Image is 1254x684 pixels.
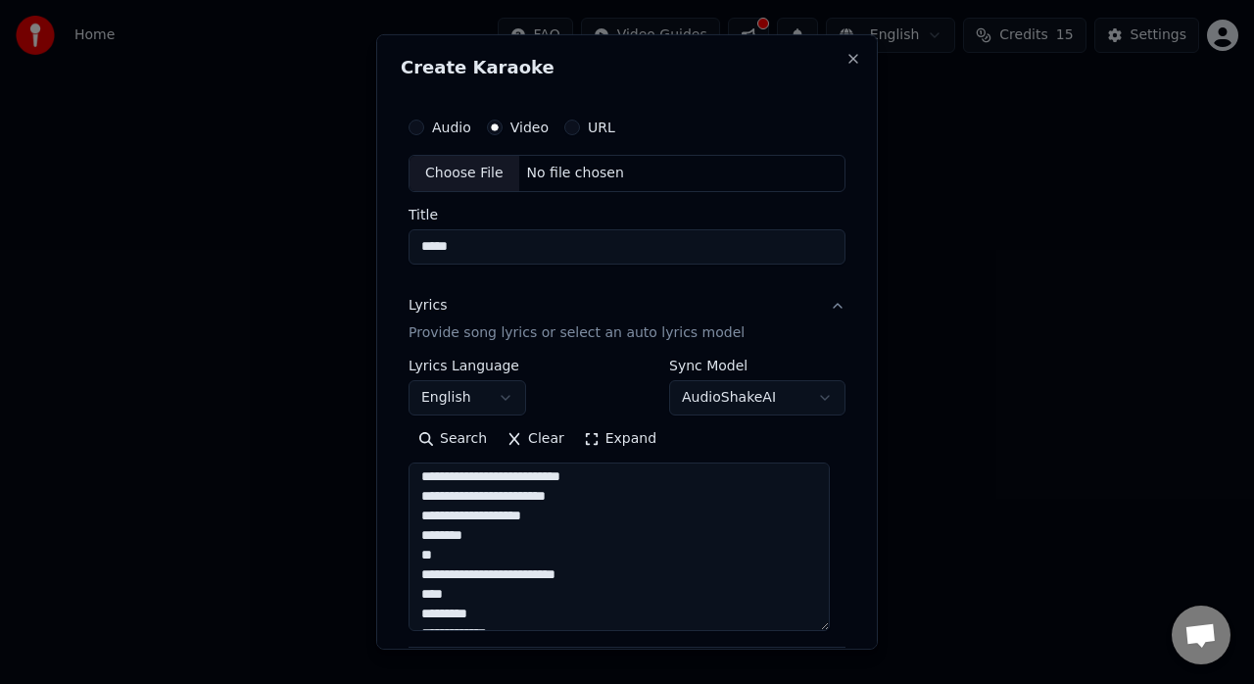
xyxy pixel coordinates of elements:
[409,359,526,372] label: Lyrics Language
[669,359,845,372] label: Sync Model
[409,296,447,316] div: Lyrics
[409,423,497,455] button: Search
[432,121,471,134] label: Audio
[588,121,615,134] label: URL
[409,208,845,221] label: Title
[497,423,574,455] button: Clear
[574,423,666,455] button: Expand
[401,59,853,76] h2: Create Karaoke
[409,359,845,647] div: LyricsProvide song lyrics or select an auto lyrics model
[510,121,549,134] label: Video
[409,280,845,359] button: LyricsProvide song lyrics or select an auto lyrics model
[409,323,745,343] p: Provide song lyrics or select an auto lyrics model
[519,164,632,183] div: No file chosen
[410,156,519,191] div: Choose File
